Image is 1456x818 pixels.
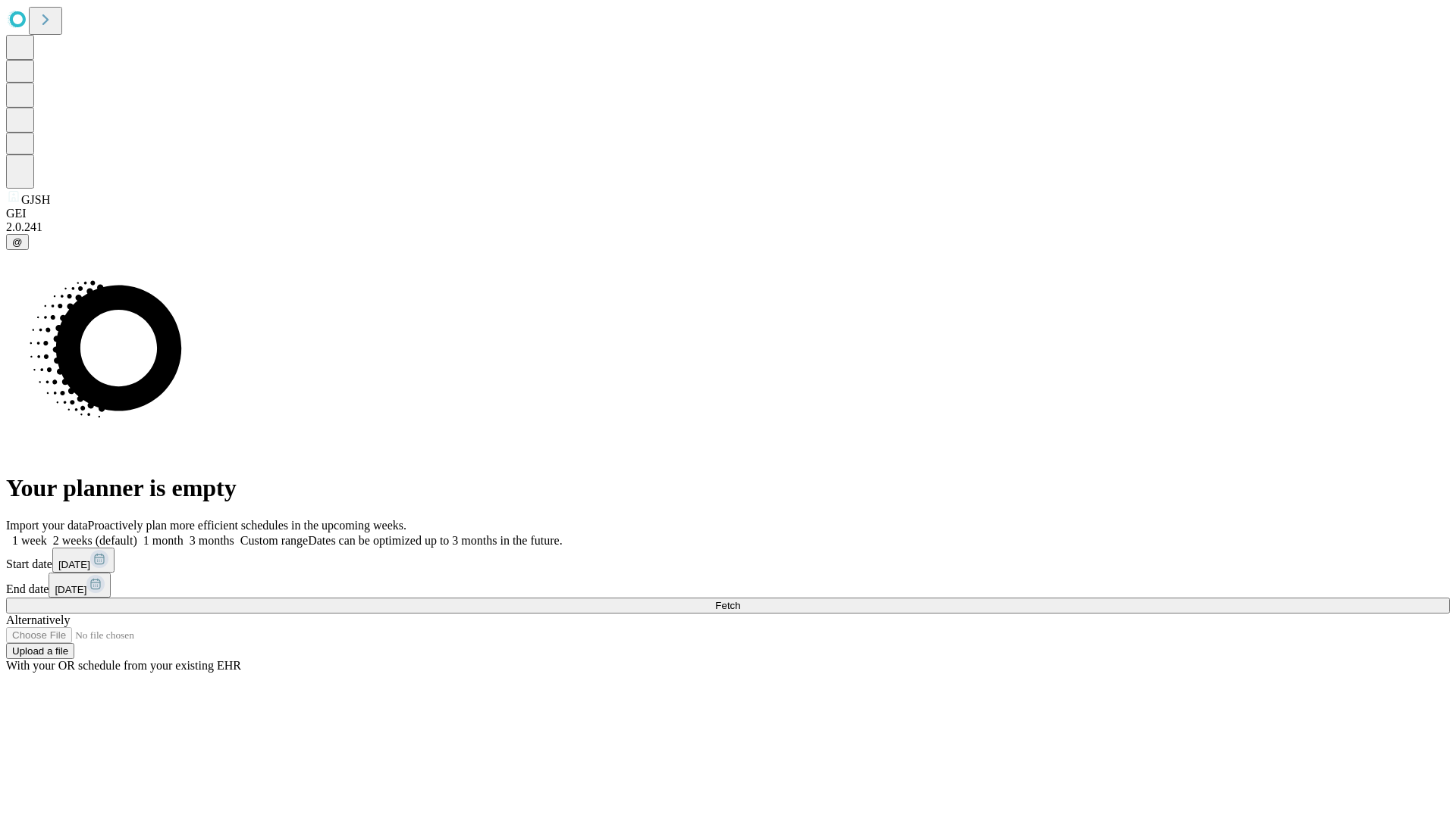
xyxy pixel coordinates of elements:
button: Upload a file [6,643,74,659]
span: Alternatively [6,613,70,626]
span: Fetch [715,600,740,611]
span: With your OR schedule from your existing EHR [6,659,241,672]
button: Fetch [6,598,1450,613]
span: Import your data [6,519,88,532]
span: Proactively plan more efficient schedules in the upcoming weeks. [88,519,406,532]
span: 1 month [143,534,184,547]
button: [DATE] [49,573,111,598]
span: 1 week [12,534,47,547]
button: @ [6,234,29,250]
h1: Your planner is empty [6,474,1450,502]
span: Custom range [240,534,308,547]
span: GJSH [21,193,50,206]
span: [DATE] [55,584,86,595]
span: 2 weeks (default) [53,534,137,547]
span: 3 months [190,534,234,547]
span: [DATE] [58,559,90,570]
div: Start date [6,548,1450,573]
div: End date [6,573,1450,598]
span: @ [12,236,23,248]
div: GEI [6,207,1450,220]
button: [DATE] [52,548,115,573]
div: 2.0.241 [6,220,1450,234]
span: Dates can be optimized up to 3 months in the future. [308,534,562,547]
